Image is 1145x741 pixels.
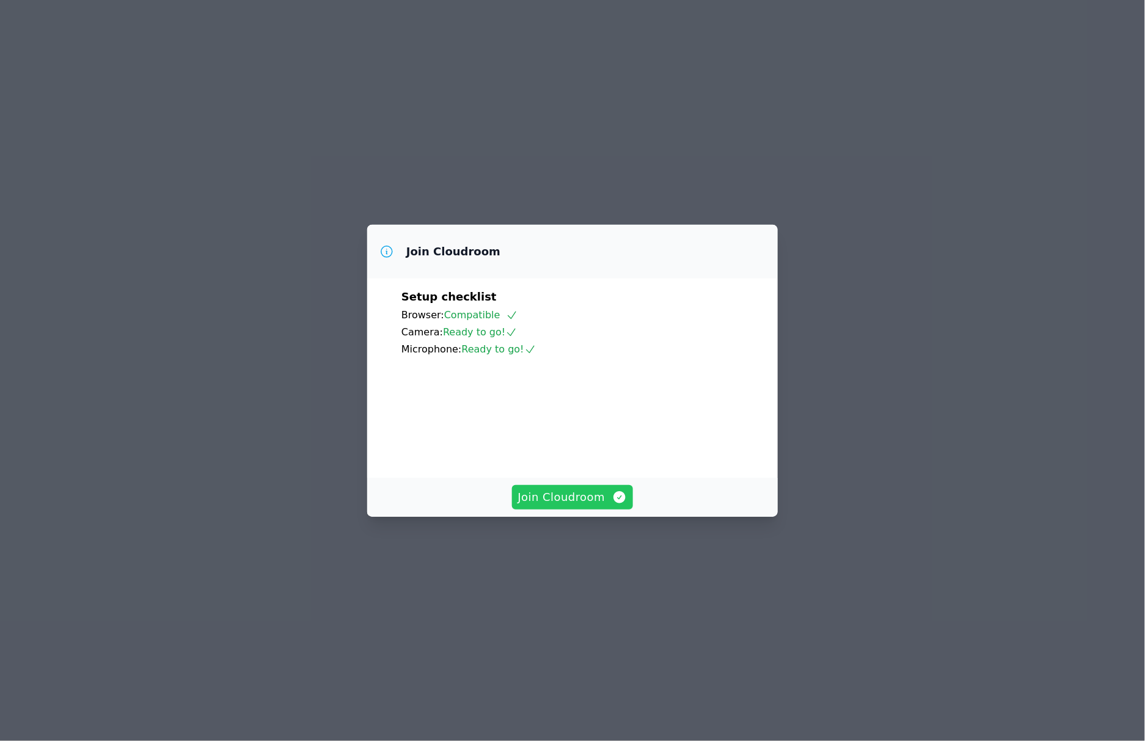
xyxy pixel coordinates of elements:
span: Setup checklist [401,290,497,303]
span: Compatible [444,309,518,321]
h3: Join Cloudroom [406,244,500,259]
span: Microphone: [401,343,462,355]
span: Ready to go! [462,343,536,355]
span: Ready to go! [443,326,518,338]
span: Camera: [401,326,443,338]
span: Browser: [401,309,444,321]
span: Join Cloudroom [518,489,627,506]
button: Join Cloudroom [512,485,634,509]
